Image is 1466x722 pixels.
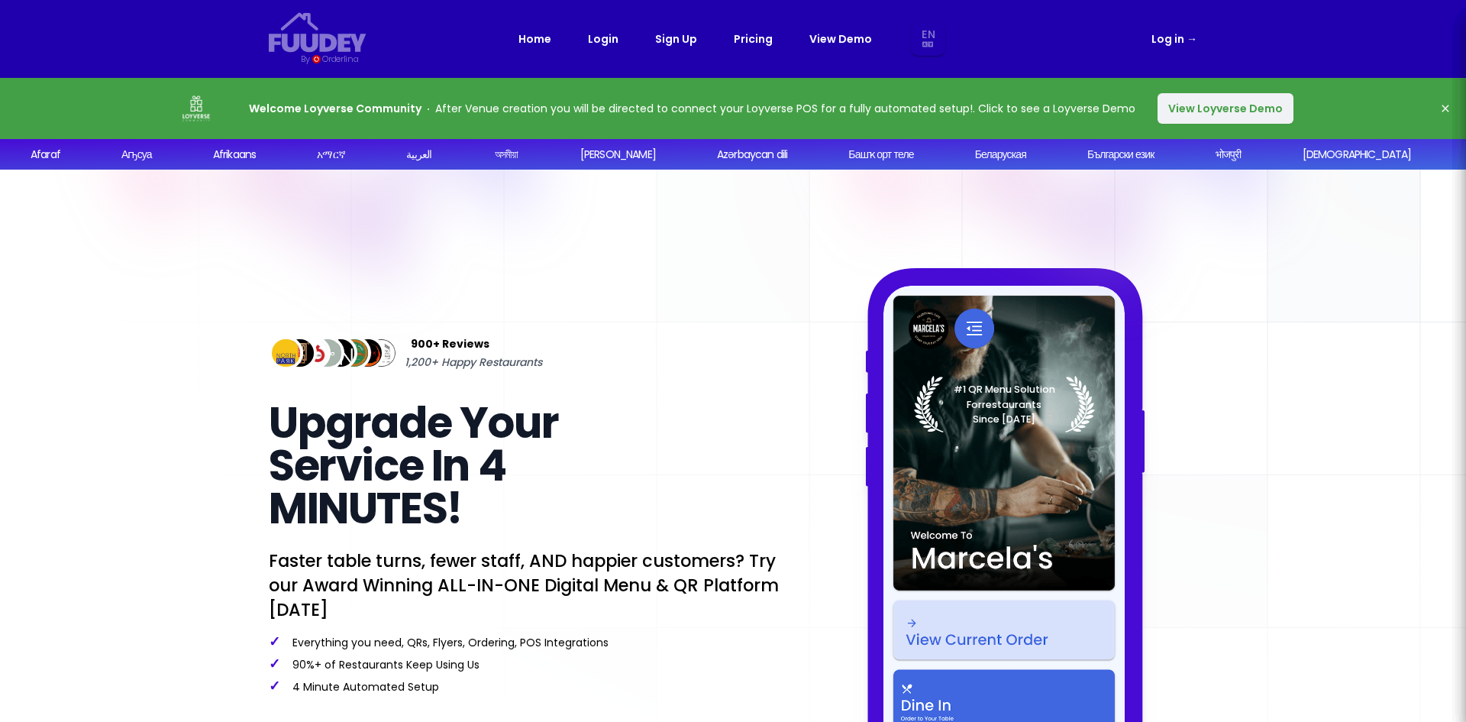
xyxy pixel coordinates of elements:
[1187,31,1197,47] span: →
[269,676,280,695] span: ✓
[269,678,782,694] p: 4 Minute Automated Setup
[809,30,872,48] a: View Demo
[848,147,912,163] div: Башҡорт теле
[518,30,551,48] a: Home
[1215,147,1241,163] div: भोजपुरी
[269,549,782,622] p: Faster table turns, fewer staff, AND happier customers? Try our Award Winning ALL-IN-ONE Digital ...
[364,336,399,371] img: Review Img
[337,336,372,371] img: Review Img
[1158,93,1293,124] button: View Loyverse Demo
[121,147,151,163] div: Аҧсуа
[283,336,317,371] img: Review Img
[405,147,431,163] div: العربية
[249,101,421,116] strong: Welcome Loyverse Community
[269,632,280,651] span: ✓
[655,30,697,48] a: Sign Up
[269,393,558,539] span: Upgrade Your Service In 4 MINUTES!
[405,353,542,371] span: 1,200+ Happy Restaurants
[580,147,655,163] div: [PERSON_NAME]
[269,634,782,650] p: Everything you need, QRs, Flyers, Ordering, POS Integrations
[212,147,255,163] div: Afrikaans
[269,654,280,673] span: ✓
[493,147,517,163] div: অসমীয়া
[734,30,773,48] a: Pricing
[411,335,489,353] span: 900+ Reviews
[716,147,786,163] div: Azərbaycan dili
[269,12,366,53] svg: {/* Added fill="currentColor" here */} {/* This rectangle defines the background. Its explicit fi...
[588,30,618,48] a: Login
[296,336,331,371] img: Review Img
[316,147,344,163] div: አማርኛ
[322,53,358,66] div: Orderlina
[1087,147,1154,163] div: Български език
[30,147,60,163] div: Afaraf
[351,336,386,371] img: Review Img
[301,53,309,66] div: By
[269,336,303,371] img: Review Img
[249,99,1135,118] p: After Venue creation you will be directed to connect your Loyverse POS for a fully automated setu...
[324,336,358,371] img: Review Img
[1301,147,1410,163] div: [DEMOGRAPHIC_DATA]
[310,336,344,371] img: Review Img
[269,656,782,672] p: 90%+ of Restaurants Keep Using Us
[974,147,1025,163] div: Беларуская
[1151,30,1197,48] a: Log in
[914,376,1095,432] img: Laurel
